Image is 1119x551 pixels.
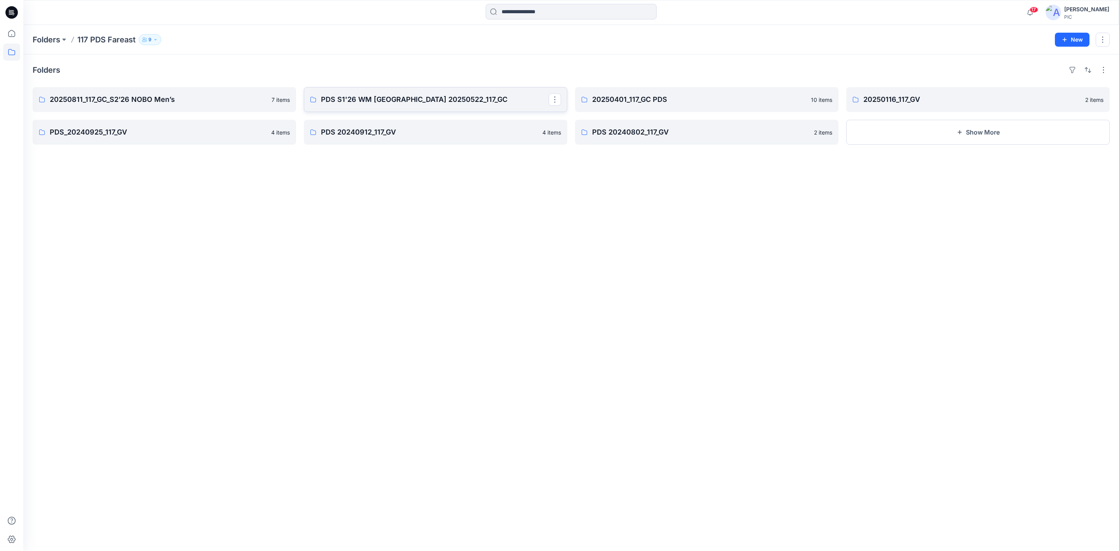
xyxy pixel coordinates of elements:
[271,128,290,136] p: 4 items
[321,127,538,138] p: PDS 20240912_117_GV
[304,120,567,145] a: PDS 20240912_117_GV4 items
[272,96,290,104] p: 7 items
[77,34,136,45] p: 117 PDS Fareast
[1030,7,1038,13] span: 17
[575,120,838,145] a: PDS 20240802_117_GV2 items
[846,120,1110,145] button: Show More
[846,87,1110,112] a: 20250116_117_GV2 items
[1064,5,1109,14] div: [PERSON_NAME]
[50,127,267,138] p: PDS_20240925_117_GV
[1055,33,1089,47] button: New
[33,65,60,75] h4: Folders
[575,87,838,112] a: 20250401_117_GC PDS10 items
[1085,96,1103,104] p: 2 items
[592,94,806,105] p: 20250401_117_GC PDS
[321,94,549,105] p: PDS S1'26 WM [GEOGRAPHIC_DATA] 20250522_117_GC
[592,127,809,138] p: PDS 20240802_117_GV
[33,120,296,145] a: PDS_20240925_117_GV4 items
[304,87,567,112] a: PDS S1'26 WM [GEOGRAPHIC_DATA] 20250522_117_GC
[863,94,1081,105] p: 20250116_117_GV
[811,96,832,104] p: 10 items
[33,34,60,45] a: Folders
[139,34,161,45] button: 9
[1046,5,1061,20] img: avatar
[148,35,152,44] p: 9
[50,94,267,105] p: 20250811_117_GC_S2’26 NOBO Men’s
[542,128,561,136] p: 4 items
[814,128,832,136] p: 2 items
[1064,14,1109,20] div: PIC
[33,87,296,112] a: 20250811_117_GC_S2’26 NOBO Men’s7 items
